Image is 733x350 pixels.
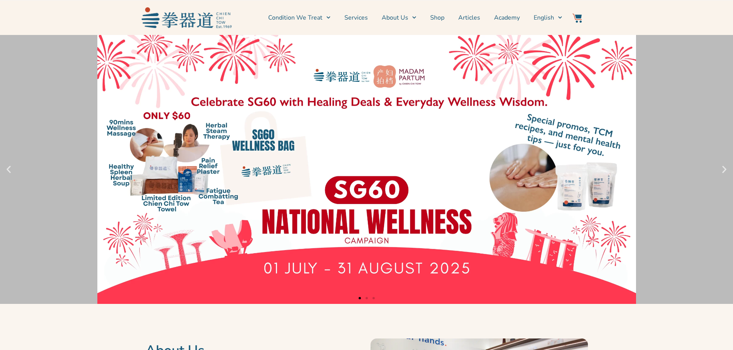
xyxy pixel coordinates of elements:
a: Condition We Treat [268,8,331,27]
span: English [534,13,554,22]
a: Shop [430,8,444,27]
span: Go to slide 1 [359,297,361,299]
a: Services [344,8,368,27]
div: Previous slide [4,165,13,174]
img: Website Icon-03 [573,13,582,23]
div: Next slide [720,165,729,174]
a: Articles [458,8,480,27]
span: Go to slide 3 [372,297,375,299]
a: English [534,8,562,27]
span: Go to slide 2 [366,297,368,299]
a: Academy [494,8,520,27]
nav: Menu [235,8,563,27]
a: About Us [382,8,416,27]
